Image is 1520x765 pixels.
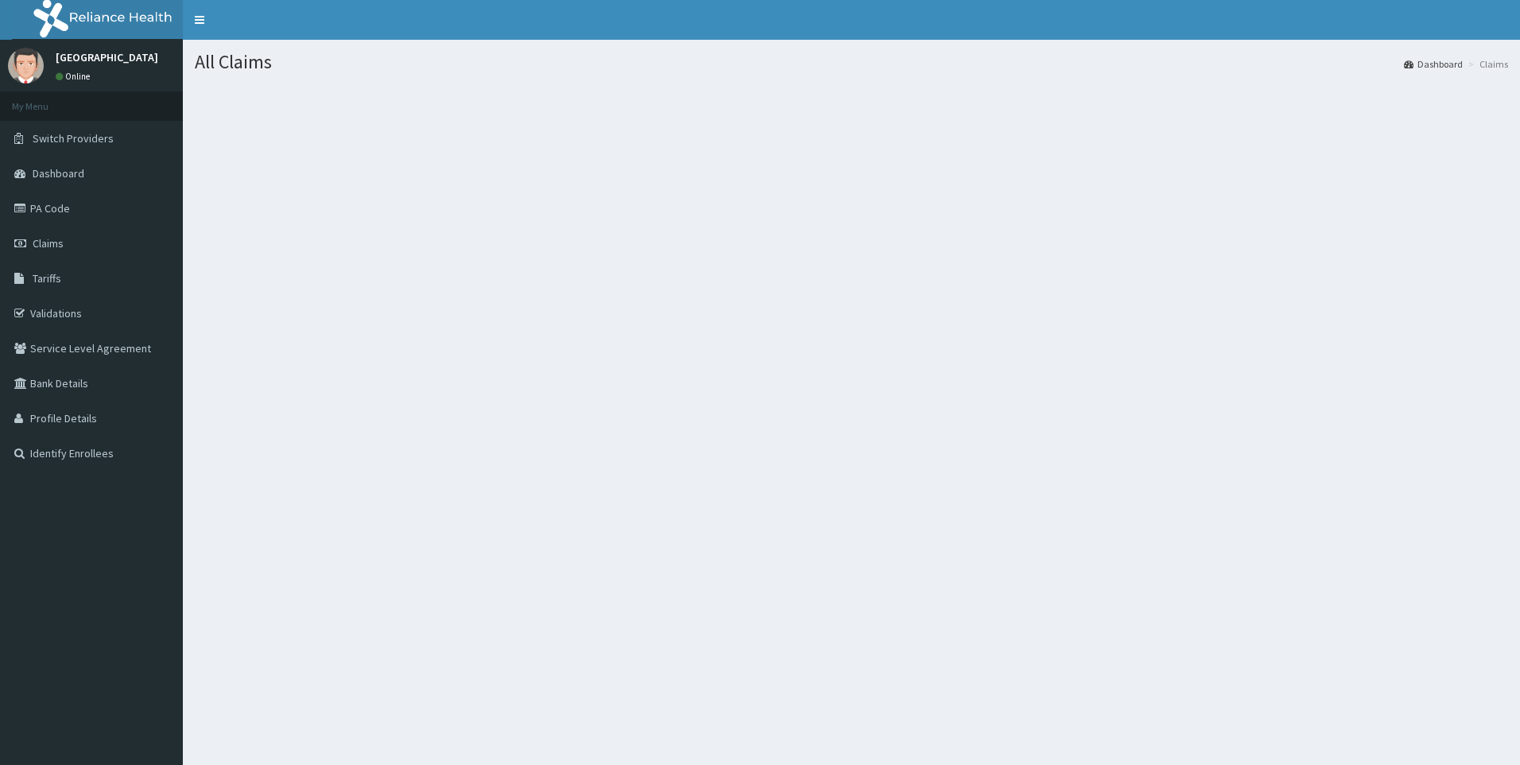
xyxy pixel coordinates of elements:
[33,166,84,181] span: Dashboard
[195,52,1508,72] h1: All Claims
[1404,57,1463,71] a: Dashboard
[33,131,114,146] span: Switch Providers
[8,48,44,83] img: User Image
[33,236,64,250] span: Claims
[1464,57,1508,71] li: Claims
[56,52,158,63] p: [GEOGRAPHIC_DATA]
[56,71,94,82] a: Online
[33,271,61,285] span: Tariffs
